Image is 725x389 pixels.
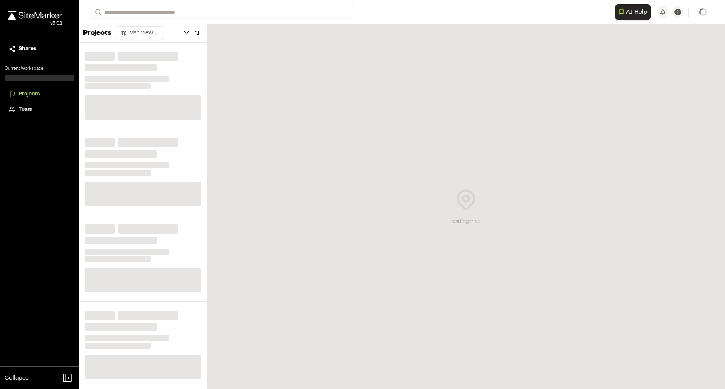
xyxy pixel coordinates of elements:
[5,374,29,383] span: Collapse
[83,28,111,38] p: Projects
[91,6,104,18] button: Search
[9,105,69,114] a: Team
[8,20,62,27] div: Oh geez...please don't...
[19,90,40,98] span: Projects
[615,4,654,20] div: Open AI Assistant
[5,65,74,72] p: Current Workspace
[626,8,647,17] span: AI Help
[615,4,651,20] button: Open AI Assistant
[9,45,69,53] a: Shares
[19,105,32,114] span: Team
[9,90,69,98] a: Projects
[450,218,483,226] div: Loading map...
[8,11,62,20] img: rebrand.png
[19,45,36,53] span: Shares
